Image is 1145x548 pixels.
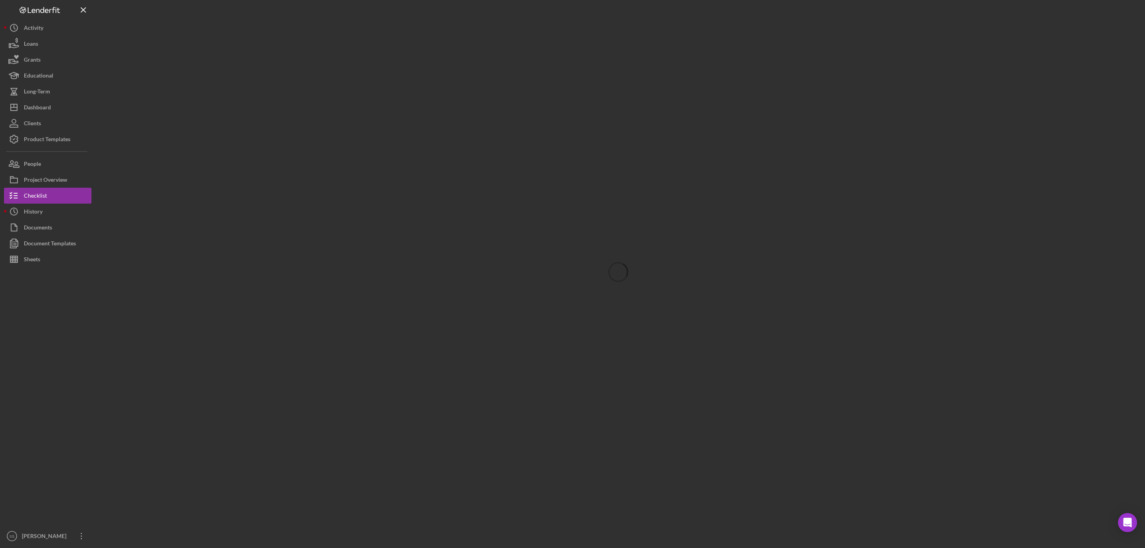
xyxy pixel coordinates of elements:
div: Educational [24,68,53,86]
button: Sheets [4,251,91,267]
text: SS [10,534,15,538]
button: Grants [4,52,91,68]
button: Dashboard [4,99,91,115]
button: Documents [4,220,91,235]
button: Clients [4,115,91,131]
div: Sheets [24,251,40,269]
button: SS[PERSON_NAME] [4,528,91,544]
div: Long-Term [24,84,50,101]
div: Clients [24,115,41,133]
div: Checklist [24,188,47,206]
div: Dashboard [24,99,51,117]
div: Open Intercom Messenger [1118,513,1137,532]
div: [PERSON_NAME] [20,528,72,546]
button: Product Templates [4,131,91,147]
div: Product Templates [24,131,70,149]
button: Long-Term [4,84,91,99]
div: Documents [24,220,52,237]
button: Document Templates [4,235,91,251]
button: Activity [4,20,91,36]
div: Activity [24,20,43,38]
div: People [24,156,41,174]
button: Loans [4,36,91,52]
button: Checklist [4,188,91,204]
button: Educational [4,68,91,84]
div: Grants [24,52,41,70]
div: Loans [24,36,38,54]
button: People [4,156,91,172]
button: History [4,204,91,220]
div: Project Overview [24,172,67,190]
button: Project Overview [4,172,91,188]
div: Document Templates [24,235,76,253]
div: History [24,204,43,222]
